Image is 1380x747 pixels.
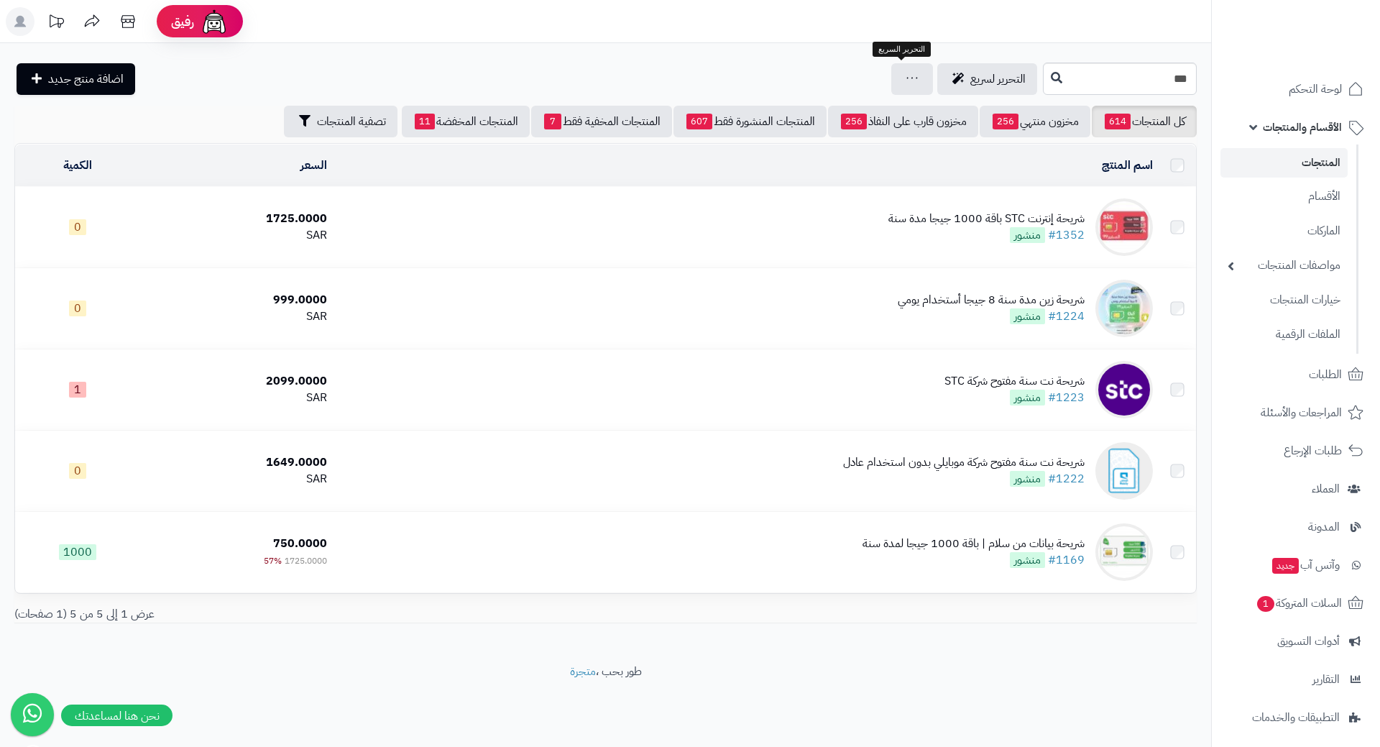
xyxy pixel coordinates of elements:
[1308,517,1340,537] span: المدونة
[147,471,327,487] div: SAR
[980,106,1090,137] a: مخزون منتهي256
[1220,624,1371,659] a: أدوات التسويق
[1263,117,1342,137] span: الأقسام والمنتجات
[59,544,96,560] span: 1000
[1272,558,1299,574] span: جديد
[1252,707,1340,728] span: التطبيقات والخدمات
[888,211,1085,227] div: شريحة إنترنت STC باقة 1000 جيجا مدة سنة
[1095,361,1153,418] img: شريحة نت سنة مفتوح شركة STC
[1289,79,1342,99] span: لوحة التحكم
[1220,148,1348,178] a: المنتجات
[1312,479,1340,499] span: العملاء
[284,106,397,137] button: تصفية المنتجات
[686,114,712,129] span: 607
[841,114,867,129] span: 256
[1010,471,1045,487] span: منشور
[285,554,327,567] span: 1725.0000
[843,454,1085,471] div: شريحة نت سنة مفتوح شركة موبايلي بدون استخدام عادل
[1010,390,1045,405] span: منشور
[264,554,282,567] span: 57%
[38,7,74,40] a: تحديثات المنصة
[1309,365,1342,385] span: الطلبات
[1220,662,1371,697] a: التقارير
[1261,403,1342,423] span: المراجعات والأسئلة
[862,536,1085,552] div: شريحة بيانات من سلام | باقة 1000 جيجا لمدة سنة
[69,219,86,235] span: 0
[69,463,86,479] span: 0
[200,7,229,36] img: ai-face.png
[970,70,1026,88] span: التحرير لسريع
[1220,357,1371,392] a: الطلبات
[1220,395,1371,430] a: المراجعات والأسئلة
[1257,596,1274,612] span: 1
[1220,250,1348,281] a: مواصفات المنتجات
[898,292,1085,308] div: شريحة زين مدة سنة 8 جيجا أستخدام يومي
[1048,470,1085,487] a: #1222
[1220,434,1371,468] a: طلبات الإرجاع
[69,301,86,316] span: 0
[415,114,435,129] span: 11
[69,382,86,398] span: 1
[48,70,124,88] span: اضافة منتج جديد
[1095,523,1153,581] img: شريحة بيانات من سلام | باقة 1000 جيجا لمدة سنة
[402,106,530,137] a: المنتجات المخفضة11
[1095,442,1153,500] img: شريحة نت سنة مفتوح شركة موبايلي بدون استخدام عادل
[1220,700,1371,735] a: التطبيقات والخدمات
[1277,631,1340,651] span: أدوات التسويق
[147,227,327,244] div: SAR
[1095,198,1153,256] img: شريحة إنترنت STC باقة 1000 جيجا مدة سنة
[570,663,596,680] a: متجرة
[1048,389,1085,406] a: #1223
[1220,586,1371,620] a: السلات المتروكة1
[147,390,327,406] div: SAR
[1102,157,1153,174] a: اسم المنتج
[993,114,1018,129] span: 256
[1220,472,1371,506] a: العملاء
[273,535,327,552] span: 750.0000
[673,106,827,137] a: المنتجات المنشورة فقط607
[147,308,327,325] div: SAR
[147,454,327,471] div: 1649.0000
[1095,280,1153,337] img: شريحة زين مدة سنة 8 جيجا أستخدام يومي
[1010,227,1045,243] span: منشور
[1048,308,1085,325] a: #1224
[937,63,1037,95] a: التحرير لسريع
[1220,72,1371,106] a: لوحة التحكم
[171,13,194,30] span: رفيق
[1105,114,1131,129] span: 614
[1220,510,1371,544] a: المدونة
[873,42,931,58] div: التحرير السريع
[531,106,672,137] a: المنتجات المخفية فقط7
[1220,181,1348,212] a: الأقسام
[1048,551,1085,569] a: #1169
[147,292,327,308] div: 999.0000
[1048,226,1085,244] a: #1352
[4,606,606,623] div: عرض 1 إلى 5 من 5 (1 صفحات)
[1220,319,1348,350] a: الملفات الرقمية
[828,106,978,137] a: مخزون قارب على النفاذ256
[300,157,327,174] a: السعر
[147,211,327,227] div: 1725.0000
[1284,441,1342,461] span: طلبات الإرجاع
[1220,548,1371,582] a: وآتس آبجديد
[147,373,327,390] div: 2099.0000
[544,114,561,129] span: 7
[63,157,92,174] a: الكمية
[317,113,386,130] span: تصفية المنتجات
[1256,593,1342,613] span: السلات المتروكة
[1092,106,1197,137] a: كل المنتجات614
[1010,552,1045,568] span: منشور
[1010,308,1045,324] span: منشور
[1312,669,1340,689] span: التقارير
[1220,216,1348,247] a: الماركات
[17,63,135,95] a: اضافة منتج جديد
[1220,285,1348,316] a: خيارات المنتجات
[1271,555,1340,575] span: وآتس آب
[944,373,1085,390] div: شريحة نت سنة مفتوح شركة STC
